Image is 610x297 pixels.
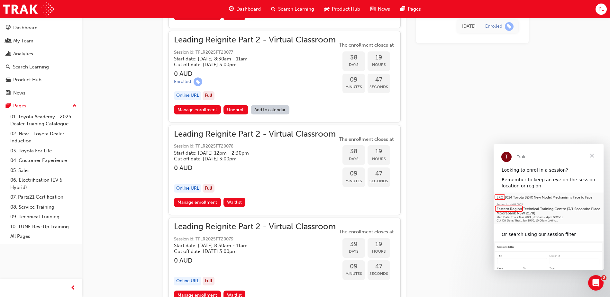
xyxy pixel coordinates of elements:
h5: Start date: [DATE] 12pm - 2:30pm [174,150,325,156]
h5: Cut off date: [DATE] 3:00pm [174,248,325,254]
a: Search Learning [3,61,79,73]
a: Dashboard [3,22,79,34]
a: Add to calendar [251,105,289,114]
span: 09 [342,263,365,270]
span: chart-icon [6,51,11,57]
span: Days [342,155,365,163]
span: 39 [342,241,365,248]
a: 04. Customer Experience [8,156,79,166]
button: Waitlist [223,198,246,207]
a: 09. Technical Training [8,212,79,222]
h5: Start date: [DATE] 8:30am - 11am [174,243,325,248]
span: 3 [601,275,606,280]
div: Dashboard [13,24,38,32]
div: Full [203,277,214,285]
span: guage-icon [229,5,234,13]
div: My Team [13,37,33,45]
span: guage-icon [6,25,11,31]
div: Analytics [13,50,33,58]
span: Days [342,61,365,68]
span: News [378,5,390,13]
div: Pages [13,102,26,110]
div: News [13,89,25,97]
button: Leading Reignite Part 2 - Virtual ClassroomSession id: TFLR2025PT20078Start date: [DATE] 12pm - 2... [174,130,395,210]
div: Enrolled [174,79,191,85]
div: Product Hub [13,76,41,84]
span: 47 [368,263,390,270]
span: 09 [342,76,365,84]
a: 05. Sales [8,166,79,175]
a: Product Hub [3,74,79,86]
span: 19 [368,148,390,155]
span: Unenroll [227,107,245,113]
a: 06. Electrification (EV & Hybrid) [8,175,79,192]
h3: 0 AUD [174,70,336,77]
span: search-icon [6,64,10,70]
span: Hours [368,248,390,255]
span: Seconds [368,177,390,185]
span: The enrollment closes at [337,136,395,143]
span: learningRecordVerb_ENROLL-icon [194,77,202,86]
a: 02. New - Toyota Dealer Induction [8,129,79,146]
button: Leading Reignite Part 2 - Virtual ClassroomSession id: TFLR2025PT20077Start date: [DATE] 8:30am -... [174,36,395,117]
iframe: Intercom live chat [588,275,604,291]
a: News [3,87,79,99]
span: Session id: TFLR2025PT20078 [174,143,336,150]
span: news-icon [6,90,11,96]
h5: Cut off date: [DATE] 3:00pm [174,156,325,162]
h5: Start date: [DATE] 8:30am - 11am [174,56,325,62]
button: Pages [3,100,79,112]
span: Seconds [368,270,390,277]
span: prev-icon [71,284,76,292]
a: car-iconProduct Hub [319,3,365,16]
span: Minutes [342,270,365,277]
span: Seconds [368,83,390,91]
a: 08. Service Training [8,202,79,212]
button: PL [596,4,607,15]
a: All Pages [8,231,79,241]
span: people-icon [6,38,11,44]
span: Pages [408,5,421,13]
h3: 0 AUD [174,164,336,172]
span: 38 [342,54,365,61]
a: Analytics [3,48,79,60]
span: car-icon [6,77,11,83]
a: 03. Toyota For Life [8,146,79,156]
span: PL [598,5,604,13]
span: Hours [368,155,390,163]
a: 01. Toyota Academy - 2025 Dealer Training Catalogue [8,112,79,129]
span: The enrollment closes at [337,228,395,236]
span: Hours [368,61,390,68]
span: 19 [368,54,390,61]
h5: Cut off date: [DATE] 3:00pm [174,62,325,67]
a: 10. TUNE Rev-Up Training [8,222,79,232]
span: 19 [368,241,390,248]
span: 47 [368,76,390,84]
a: Manage enrollment [174,105,221,114]
a: My Team [3,35,79,47]
span: up-icon [72,102,77,110]
span: Session id: TFLR2025PT20077 [174,49,336,56]
button: Unenroll [223,105,249,114]
span: car-icon [324,5,329,13]
div: Search Learning [13,63,49,71]
span: Search Learning [278,5,314,13]
div: Thu Jun 12 2025 13:16:36 GMT+0800 (Australian Western Standard Time) [462,23,476,30]
span: Product Hub [332,5,360,13]
span: Leading Reignite Part 2 - Virtual Classroom [174,36,336,44]
span: search-icon [271,5,276,13]
span: Session id: TFLR2025PT20079 [174,236,336,243]
img: Trak [3,2,54,16]
span: Leading Reignite Part 2 - Virtual Classroom [174,130,336,138]
h3: 0 AUD [174,257,336,264]
span: pages-icon [400,5,405,13]
span: 09 [342,170,365,177]
div: Online URL [174,91,201,100]
span: Waitlist [227,200,242,205]
div: Online URL [174,184,201,193]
